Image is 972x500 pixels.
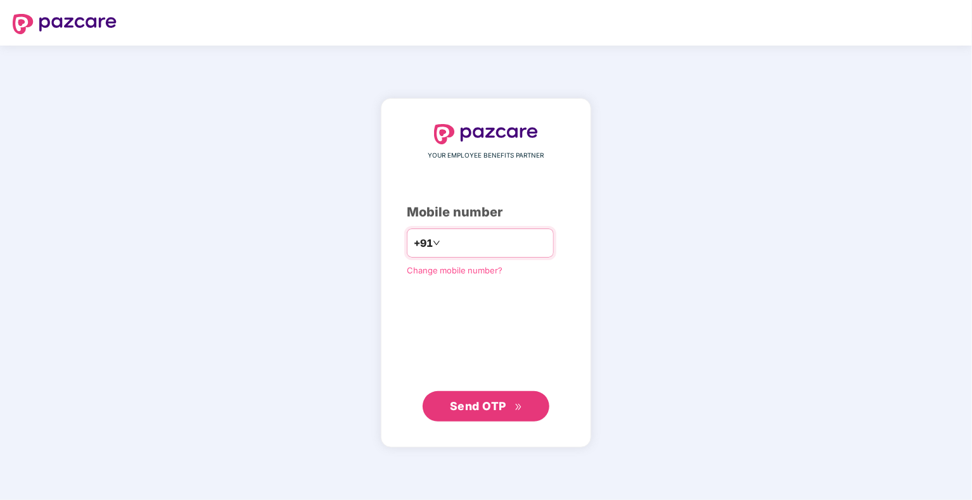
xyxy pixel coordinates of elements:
[434,124,538,144] img: logo
[407,265,502,275] a: Change mobile number?
[433,239,440,247] span: down
[428,151,544,161] span: YOUR EMPLOYEE BENEFITS PARTNER
[414,235,433,251] span: +91
[13,14,117,34] img: logo
[407,203,565,222] div: Mobile number
[423,391,549,422] button: Send OTPdouble-right
[450,399,506,413] span: Send OTP
[515,403,523,411] span: double-right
